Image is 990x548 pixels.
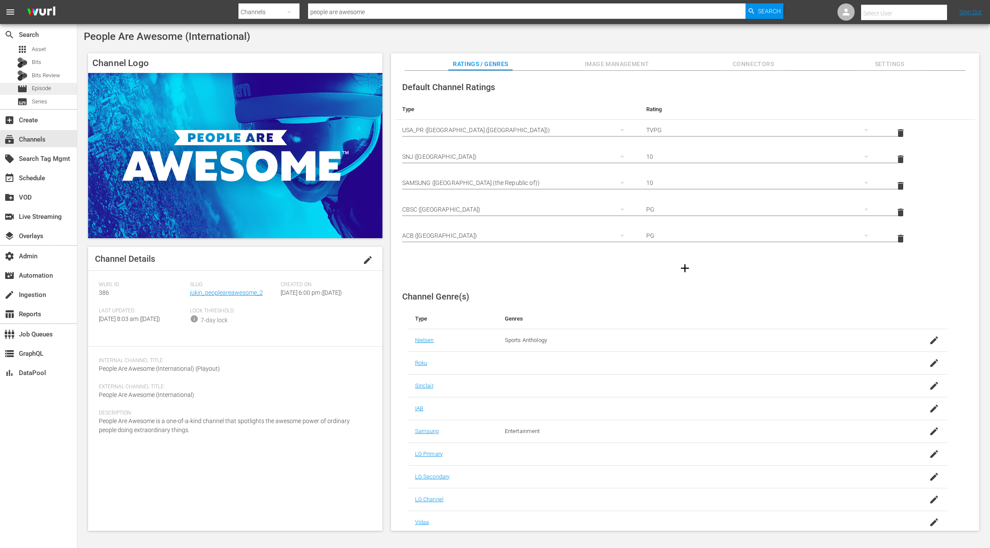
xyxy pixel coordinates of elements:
span: delete [895,154,906,164]
th: Type [395,99,639,120]
th: Type [408,309,498,329]
div: PG [646,197,877,221]
span: Asset [17,44,27,54]
span: Channels [4,134,15,145]
div: 7-day lock [201,316,228,325]
span: People Are Awesome (International) [84,30,250,42]
div: 10 [646,171,877,195]
span: Episode [32,84,51,93]
div: Bits Review [17,70,27,81]
span: delete [895,181,906,191]
span: delete [895,128,906,138]
div: PG [646,224,877,248]
span: delete [895,207,906,218]
a: LG Primary [415,451,443,457]
button: delete [890,228,911,249]
span: Created On: [281,282,367,288]
a: Roku [415,360,428,366]
span: Ratings / Genres [448,59,513,70]
span: DataPool [4,368,15,378]
span: People Are Awesome (International) [99,391,194,398]
div: ACB ([GEOGRAPHIC_DATA]) [402,224,632,248]
a: Sign Out [959,9,982,15]
span: [DATE] 8:03 am ([DATE]) [99,315,160,322]
span: menu [5,7,15,17]
span: Internal Channel Title: [99,357,367,364]
button: delete [890,176,911,196]
span: Live Streaming [4,212,15,222]
span: Series [32,97,47,106]
div: USA_PR ([GEOGRAPHIC_DATA] ([GEOGRAPHIC_DATA])) [402,118,632,142]
span: Bits [32,58,41,67]
span: Search [4,30,15,40]
div: SAMSUNG ([GEOGRAPHIC_DATA] (the Republic of)) [402,171,632,195]
th: Genres [498,309,887,329]
span: Search [758,3,781,19]
button: Search [746,3,783,19]
span: Episode [17,84,27,94]
span: Image Management [585,59,649,70]
span: Ingestion [4,290,15,300]
span: Default Channel Ratings [402,82,495,92]
span: Series [17,97,27,107]
a: jukin_peopleareawesome_2 [190,289,263,296]
span: Last Updated: [99,308,186,315]
span: delete [895,233,906,244]
img: ans4CAIJ8jUAAAAAAAAAAAAAAAAAAAAAAAAgQb4GAAAAAAAAAAAAAAAAAAAAAAAAJMjXAAAAAAAAAAAAAAAAAAAAAAAAgAT5G... [21,2,62,22]
a: Samsung [415,428,439,434]
div: Bits [17,58,27,68]
span: Description: [99,410,367,417]
span: 386 [99,289,109,296]
span: [DATE] 6:00 pm ([DATE]) [281,289,342,296]
a: LG Channel [415,496,443,503]
span: People Are Awesome is a one-of-a-kind channel that spotlights the awesome power of ordinary peopl... [99,418,350,433]
span: Create [4,115,15,125]
a: Nielsen [415,337,434,343]
span: People Are Awesome (International) (Playout) [99,365,220,372]
span: GraphQL [4,348,15,359]
div: SNJ ([GEOGRAPHIC_DATA]) [402,145,632,169]
span: VOD [4,192,15,203]
th: Rating [639,99,883,120]
button: delete [890,149,911,170]
h4: Channel Logo [88,53,382,73]
span: info [190,315,199,323]
span: edit [363,255,373,265]
span: Channel Genre(s) [402,291,469,302]
span: Admin [4,251,15,261]
span: Reports [4,309,15,319]
span: External Channel Title: [99,384,367,391]
table: simple table [395,99,975,252]
a: IAB [415,405,423,412]
span: Job Queues [4,329,15,339]
span: Overlays [4,231,15,241]
span: Wurl ID: [99,282,186,288]
a: Vidaa [415,519,429,525]
span: Automation [4,270,15,281]
button: delete [890,123,911,143]
a: Sinclair [415,382,434,389]
span: Channel Details [95,254,155,264]
img: People Are Awesome (International) [88,73,382,238]
span: Lock Threshold: [190,308,277,315]
div: CBSC ([GEOGRAPHIC_DATA]) [402,197,632,221]
button: edit [357,250,378,270]
span: Slug: [190,282,277,288]
div: TVPG [646,118,877,142]
a: LG Secondary [415,473,450,480]
span: Connectors [721,59,785,70]
span: Asset [32,45,46,54]
span: Schedule [4,173,15,183]
span: Settings [857,59,922,70]
span: Search Tag Mgmt [4,154,15,164]
span: Bits Review [32,71,60,80]
button: delete [890,202,911,223]
div: 10 [646,145,877,169]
